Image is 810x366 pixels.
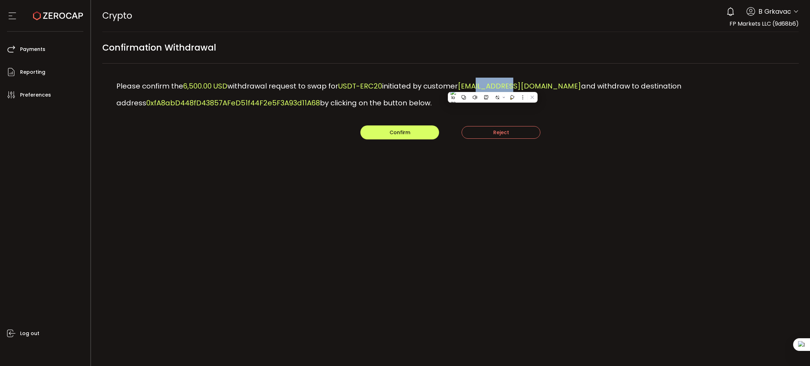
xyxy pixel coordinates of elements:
span: Crypto [102,9,132,22]
span: Reporting [20,67,45,77]
span: B Grkavac [759,7,791,16]
span: Please confirm the [116,81,183,91]
span: Confirm [390,129,410,136]
span: by clicking on the button below. [320,98,432,108]
button: Reject [462,126,540,139]
button: Confirm [360,125,439,139]
span: initiated by customer [382,81,458,91]
span: 0xfA8abD448fD43857AFeD51f44F2e5F3A93d11A68 [146,98,320,108]
span: USDT-ERC20 [338,81,382,91]
span: [EMAIL_ADDRESS][DOMAIN_NAME] [458,81,581,91]
span: Payments [20,44,45,54]
span: withdrawal request to swap for [227,81,338,91]
span: Preferences [20,90,51,100]
span: Log out [20,328,39,339]
span: 6,500.00 USD [183,81,227,91]
span: FP Markets LLC (9d68b6) [729,20,799,28]
iframe: Chat Widget [729,290,810,366]
span: Confirmation Withdrawal [102,40,216,55]
span: Reject [493,129,509,136]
